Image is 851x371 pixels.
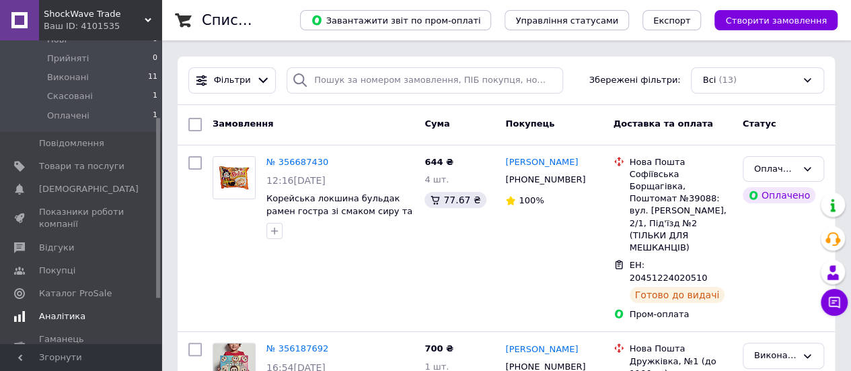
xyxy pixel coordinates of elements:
[754,162,797,176] div: Оплачено
[148,71,157,83] span: 11
[153,110,157,122] span: 1
[653,15,691,26] span: Експорт
[153,90,157,102] span: 1
[702,74,716,87] span: Всі
[39,242,74,254] span: Відгуки
[47,71,89,83] span: Виконані
[47,110,89,122] span: Оплачені
[630,156,732,168] div: Нова Пошта
[39,206,124,230] span: Показники роботи компанії
[505,10,629,30] button: Управління статусами
[300,10,491,30] button: Завантажити звіт по пром-оплаті
[47,90,93,102] span: Скасовані
[39,160,124,172] span: Товари та послуги
[589,74,681,87] span: Збережені фільтри:
[213,119,273,129] span: Замовлення
[39,265,75,277] span: Покупці
[505,119,554,129] span: Покупець
[39,183,139,195] span: [DEMOGRAPHIC_DATA]
[39,137,104,149] span: Повідомлення
[214,74,251,87] span: Фільтри
[311,14,480,26] span: Завантажити звіт по пром-оплаті
[44,20,161,32] div: Ваш ID: 4101535
[630,260,708,283] span: ЕН: 20451224020510
[642,10,702,30] button: Експорт
[515,15,618,26] span: Управління статусами
[519,195,544,205] span: 100%
[505,343,578,356] a: [PERSON_NAME]
[630,343,732,355] div: Нова Пошта
[44,8,145,20] span: ShockWave Trade
[725,15,827,26] span: Створити замовлення
[630,308,732,321] div: Пром-оплата
[503,171,588,189] div: [PHONE_NUMBER]
[266,157,328,167] a: № 356687430
[202,12,338,28] h1: Список замовлень
[287,67,563,94] input: Пошук за номером замовлення, ПІБ покупця, номером телефону, Email, номером накладної
[743,187,815,203] div: Оплачено
[743,119,776,129] span: Статус
[213,157,255,199] img: Фото товару
[714,10,838,30] button: Створити замовлення
[505,156,578,169] a: [PERSON_NAME]
[424,157,453,167] span: 644 ₴
[39,333,124,358] span: Гаманець компанії
[754,349,797,363] div: Виконано
[630,287,725,303] div: Готово до видачі
[821,289,848,316] button: Чат з покупцем
[424,343,453,353] span: 700 ₴
[39,288,112,300] span: Каталог ProSale
[266,193,412,241] a: Корейська локшина бульдак рамен гостра зі смаком сиру та курки Samyang Buldak Cheese 145 г
[614,119,713,129] span: Доставка та оплата
[424,119,449,129] span: Cума
[630,168,732,254] div: Софіївська Борщагівка, Поштомат №39088: вул. [PERSON_NAME], 2/1, Під'їзд №2 (ТІЛЬКИ ДЛЯ МЕШКАНЦІВ)
[266,343,328,353] a: № 356187692
[47,53,89,65] span: Прийняті
[266,175,326,186] span: 12:16[DATE]
[424,174,449,184] span: 4 шт.
[39,310,85,323] span: Аналітика
[701,15,838,25] a: Створити замовлення
[424,192,486,208] div: 77.67 ₴
[718,75,737,85] span: (13)
[213,156,256,199] a: Фото товару
[153,53,157,65] span: 0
